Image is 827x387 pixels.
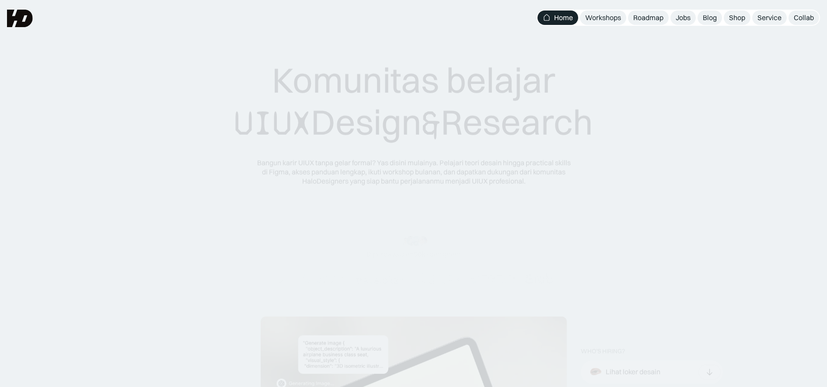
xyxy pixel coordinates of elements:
a: Collab [789,10,819,25]
a: Service [752,10,787,25]
div: Bangun karir UIUX tanpa gelar formal? Yas disini mulainya. Pelajari teori desain hingga practical... [256,158,571,185]
a: Roadmap [628,10,669,25]
a: Home [537,10,578,25]
div: Roadmap [633,13,663,22]
a: Shop [724,10,750,25]
span: & [422,102,441,144]
div: Jobs [676,13,691,22]
a: Blog [698,10,722,25]
div: Blog [703,13,717,22]
a: Jobs [670,10,696,25]
span: UIUX [234,102,311,144]
div: Service [757,13,782,22]
div: Komunitas belajar Design Research [234,59,593,144]
div: WHO’S HIRING? [581,348,625,355]
div: Collab [794,13,814,22]
span: 50k+ [414,250,429,258]
div: Shop [729,13,745,22]
div: Home [554,13,573,22]
div: Workshops [585,13,621,22]
div: Dipercaya oleh designers [366,250,461,259]
a: Workshops [580,10,626,25]
div: Lihat loker desain [606,367,660,377]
